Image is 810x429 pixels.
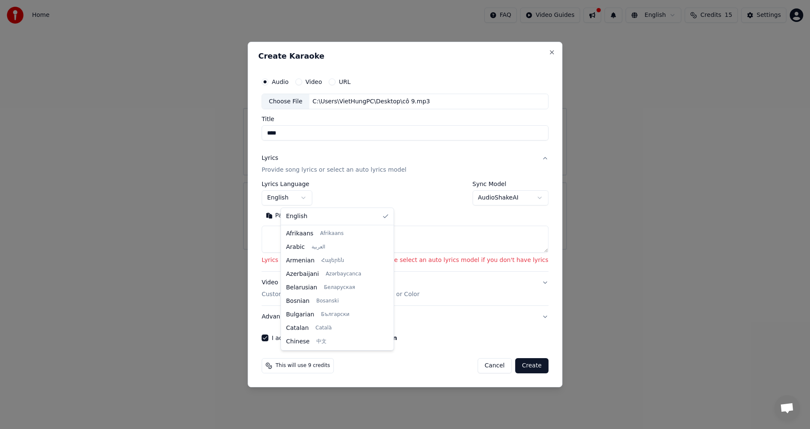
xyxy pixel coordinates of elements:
[324,284,355,291] span: Беларуская
[311,244,325,251] span: العربية
[316,338,327,345] span: 中文
[286,212,308,221] span: English
[286,337,310,346] span: Chinese
[286,297,310,305] span: Bosnian
[320,230,344,237] span: Afrikaans
[286,243,305,251] span: Arabic
[316,325,332,332] span: Català
[321,257,344,264] span: Հայերեն
[286,324,309,332] span: Catalan
[286,270,319,278] span: Azerbaijani
[286,229,313,238] span: Afrikaans
[286,256,315,265] span: Armenian
[286,283,317,292] span: Belarusian
[286,310,314,319] span: Bulgarian
[321,311,349,318] span: Български
[316,298,339,305] span: Bosanski
[326,271,361,278] span: Azərbaycanca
